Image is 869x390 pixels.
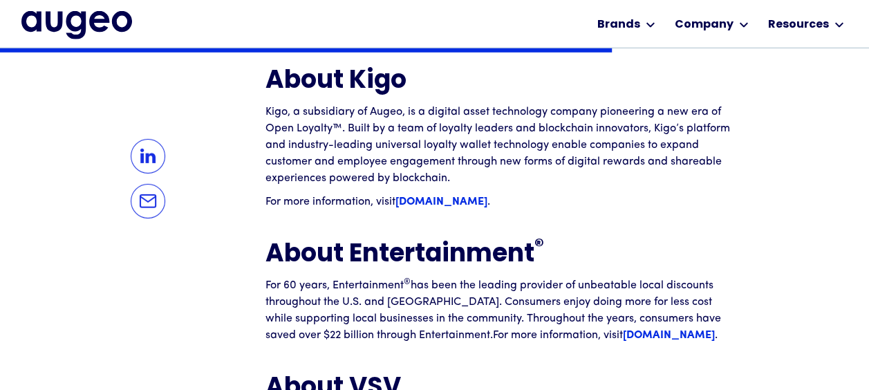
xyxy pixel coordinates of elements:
[623,330,715,341] a: [DOMAIN_NAME]
[265,277,736,344] p: For 60 years, Entertainment has been the leading provider of unbeatable local discounts throughou...
[265,241,736,270] h2: About Entertainment
[534,238,544,257] sup: ®
[597,17,640,33] div: Brands
[265,67,736,97] h2: About Kigo
[21,11,132,39] img: Augeo's full logo in midnight blue.
[21,11,132,39] a: home
[404,278,411,286] sup: ®
[768,17,829,33] div: Resources
[265,351,736,367] p: ‍
[265,104,736,187] p: Kigo, a subsidiary of Augeo, is a digital asset technology company pioneering a new era of Open L...
[395,196,487,207] a: [DOMAIN_NAME]
[675,17,733,33] div: Company
[265,217,736,234] p: ‍
[265,194,736,210] p: For more information, visit .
